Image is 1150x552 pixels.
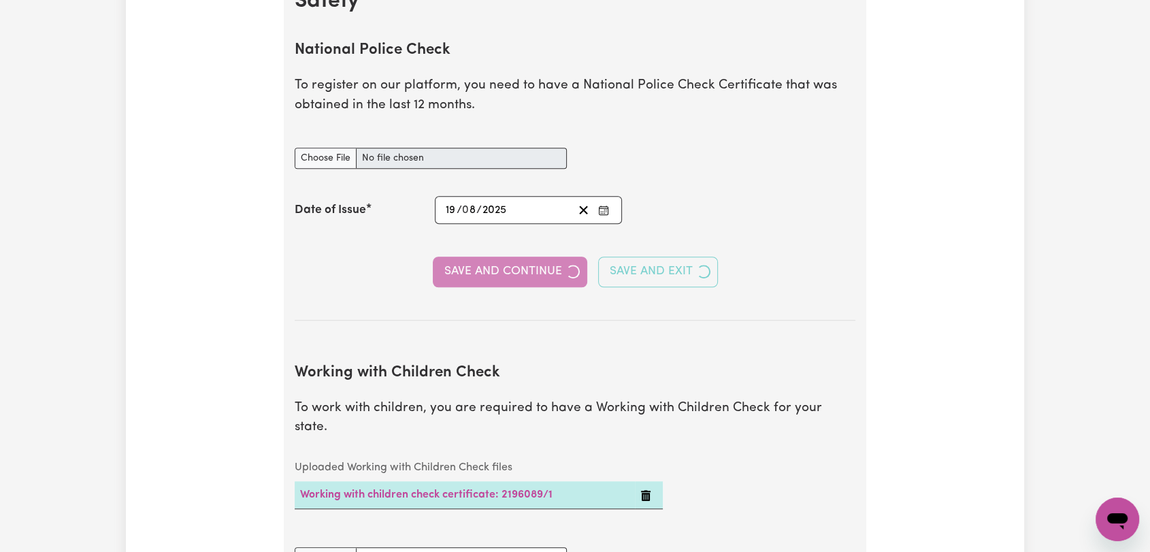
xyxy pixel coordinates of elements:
[457,204,462,216] span: /
[594,201,613,219] button: Enter the Date of Issue of your National Police Check
[295,42,855,60] h2: National Police Check
[640,487,651,503] button: Delete Working with children check certificate: 2196089/1
[476,204,482,216] span: /
[295,201,366,219] label: Date of Issue
[445,201,457,219] input: --
[295,399,855,438] p: To work with children, you are required to have a Working with Children Check for your state.
[295,76,855,116] p: To register on our platform, you need to have a National Police Check Certificate that was obtain...
[295,454,663,481] caption: Uploaded Working with Children Check files
[462,205,469,216] span: 0
[1096,498,1139,541] iframe: Button to launch messaging window
[463,201,476,219] input: --
[295,364,855,383] h2: Working with Children Check
[300,489,553,500] a: Working with children check certificate: 2196089/1
[573,201,594,219] button: Clear date
[482,201,508,219] input: ----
